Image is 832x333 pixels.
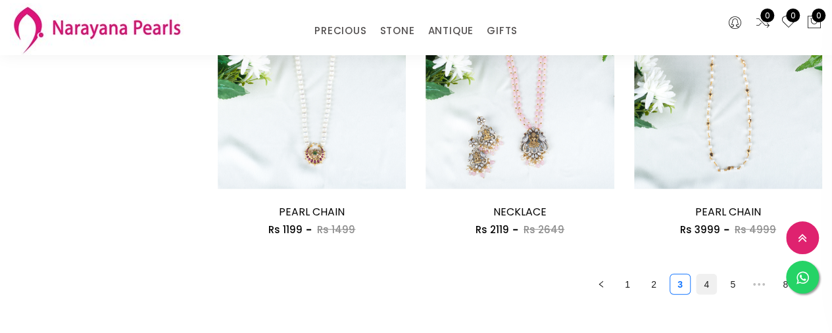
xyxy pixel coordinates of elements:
span: Rs 2649 [524,223,564,236]
li: Next Page [801,274,822,295]
a: 4 [697,275,716,294]
li: 5 [722,274,743,295]
a: PEARL CHAIN [279,204,345,219]
li: 4 [696,274,717,295]
a: STONE [379,21,414,41]
span: Rs 2119 [476,223,509,236]
button: left [591,274,612,295]
button: right [801,274,822,295]
li: Next 5 Pages [748,274,770,295]
li: 3 [670,274,691,295]
a: 8 [775,275,795,294]
a: GIFTS [487,21,518,41]
a: 0 [781,14,796,32]
a: 1 [618,275,637,294]
span: Rs 3999 [680,223,720,236]
span: Rs 4999 [735,223,776,236]
a: PRECIOUS [314,21,366,41]
span: 0 [760,9,774,22]
a: 3 [670,275,690,294]
a: 2 [644,275,664,294]
a: 0 [755,14,771,32]
a: ANTIQUE [428,21,474,41]
a: PEARL CHAIN [695,204,761,219]
span: ••• [748,274,770,295]
button: 0 [806,14,822,32]
li: Previous Page [591,274,612,295]
span: Rs 1199 [268,223,303,236]
li: 1 [617,274,638,295]
a: 5 [723,275,743,294]
li: 8 [775,274,796,295]
span: Rs 1499 [317,223,355,236]
span: 0 [812,9,825,22]
li: 2 [643,274,664,295]
a: NECKLACE [493,204,547,219]
span: 0 [786,9,800,22]
span: left [597,280,605,288]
